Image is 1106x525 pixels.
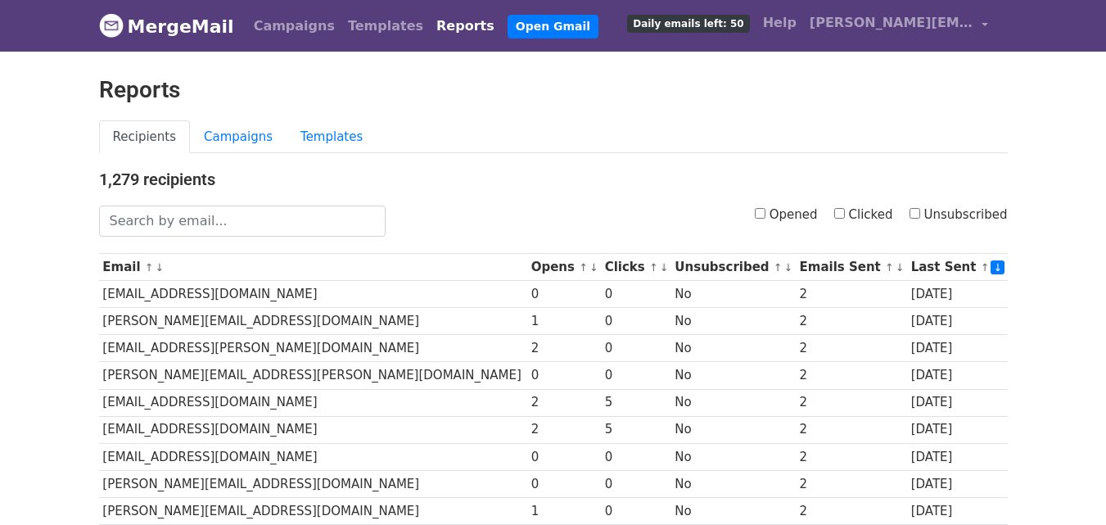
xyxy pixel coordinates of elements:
[910,208,920,219] input: Unsubscribed
[649,261,658,274] a: ↑
[527,470,601,497] td: 0
[99,9,234,43] a: MergeMail
[99,76,1008,104] h2: Reports
[671,497,796,524] td: No
[671,308,796,335] td: No
[981,261,990,274] a: ↑
[247,10,341,43] a: Campaigns
[907,497,1008,524] td: [DATE]
[671,470,796,497] td: No
[527,335,601,362] td: 2
[508,15,598,38] a: Open Gmail
[671,335,796,362] td: No
[99,470,527,497] td: [PERSON_NAME][EMAIL_ADDRESS][DOMAIN_NAME]
[834,208,845,219] input: Clicked
[527,389,601,416] td: 2
[756,7,803,39] a: Help
[99,120,191,154] a: Recipients
[671,416,796,443] td: No
[145,261,154,274] a: ↑
[907,389,1008,416] td: [DATE]
[896,261,905,274] a: ↓
[601,389,671,416] td: 5
[810,13,973,33] span: [PERSON_NAME][EMAIL_ADDRESS][DOMAIN_NAME]
[99,362,527,389] td: [PERSON_NAME][EMAIL_ADDRESS][PERSON_NAME][DOMAIN_NAME]
[907,254,1008,281] th: Last Sent
[907,281,1008,308] td: [DATE]
[99,254,527,281] th: Email
[907,335,1008,362] td: [DATE]
[527,443,601,470] td: 0
[784,261,793,274] a: ↓
[660,261,669,274] a: ↓
[527,308,601,335] td: 1
[755,208,765,219] input: Opened
[627,15,749,33] span: Daily emails left: 50
[671,254,796,281] th: Unsubscribed
[796,443,907,470] td: 2
[910,206,1008,224] label: Unsubscribed
[796,470,907,497] td: 2
[671,362,796,389] td: No
[601,335,671,362] td: 0
[796,308,907,335] td: 2
[601,497,671,524] td: 0
[601,308,671,335] td: 0
[601,443,671,470] td: 0
[99,389,527,416] td: [EMAIL_ADDRESS][DOMAIN_NAME]
[601,416,671,443] td: 5
[527,416,601,443] td: 2
[527,362,601,389] td: 0
[834,206,893,224] label: Clicked
[907,470,1008,497] td: [DATE]
[527,281,601,308] td: 0
[796,497,907,524] td: 2
[774,261,783,274] a: ↑
[99,416,527,443] td: [EMAIL_ADDRESS][DOMAIN_NAME]
[527,497,601,524] td: 1
[907,416,1008,443] td: [DATE]
[99,170,1008,189] h4: 1,279 recipients
[99,281,527,308] td: [EMAIL_ADDRESS][DOMAIN_NAME]
[99,443,527,470] td: [EMAIL_ADDRESS][DOMAIN_NAME]
[803,7,995,45] a: [PERSON_NAME][EMAIL_ADDRESS][DOMAIN_NAME]
[796,254,907,281] th: Emails Sent
[579,261,588,274] a: ↑
[601,281,671,308] td: 0
[341,10,430,43] a: Templates
[755,206,818,224] label: Opened
[156,261,165,274] a: ↓
[601,362,671,389] td: 0
[907,308,1008,335] td: [DATE]
[885,261,894,274] a: ↑
[796,281,907,308] td: 2
[907,443,1008,470] td: [DATE]
[796,416,907,443] td: 2
[991,260,1004,274] a: ↓
[671,389,796,416] td: No
[99,335,527,362] td: [EMAIL_ADDRESS][PERSON_NAME][DOMAIN_NAME]
[796,362,907,389] td: 2
[671,281,796,308] td: No
[621,7,756,39] a: Daily emails left: 50
[589,261,598,274] a: ↓
[99,206,386,237] input: Search by email...
[796,335,907,362] td: 2
[527,254,601,281] th: Opens
[907,362,1008,389] td: [DATE]
[99,308,527,335] td: [PERSON_NAME][EMAIL_ADDRESS][DOMAIN_NAME]
[99,13,124,38] img: MergeMail logo
[99,497,527,524] td: [PERSON_NAME][EMAIL_ADDRESS][DOMAIN_NAME]
[671,443,796,470] td: No
[430,10,501,43] a: Reports
[796,389,907,416] td: 2
[190,120,287,154] a: Campaigns
[601,470,671,497] td: 0
[601,254,671,281] th: Clicks
[287,120,377,154] a: Templates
